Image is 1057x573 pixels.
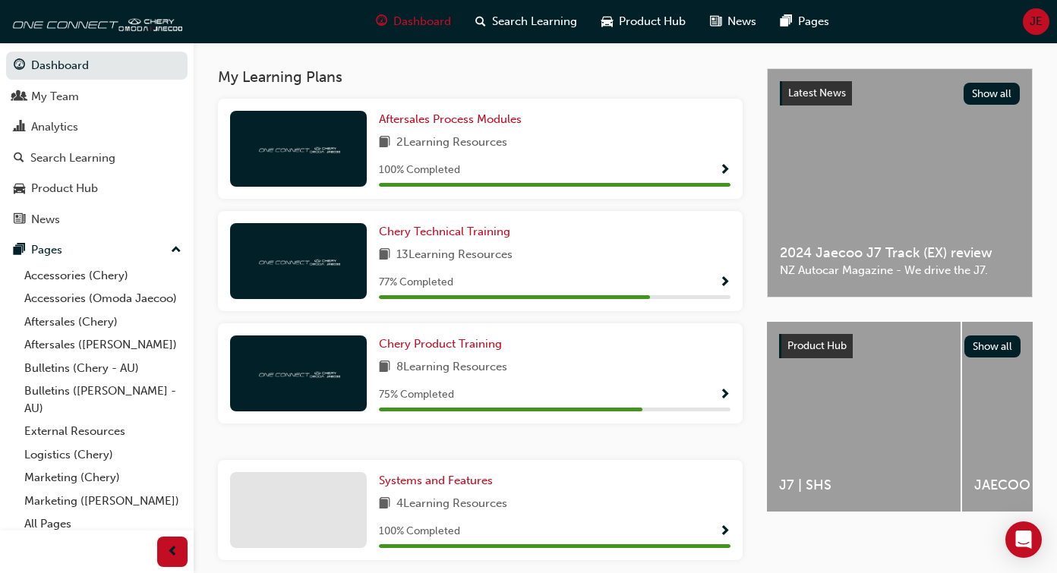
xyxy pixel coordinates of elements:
[31,211,60,228] div: News
[6,236,188,264] button: Pages
[719,276,730,290] span: Show Progress
[601,12,613,31] span: car-icon
[18,310,188,334] a: Aftersales (Chery)
[396,358,507,377] span: 8 Learning Resources
[379,337,502,351] span: Chery Product Training
[780,262,1020,279] span: NZ Autocar Magazine - We drive the J7.
[379,386,454,404] span: 75 % Completed
[379,472,499,490] a: Systems and Features
[788,87,846,99] span: Latest News
[18,333,188,357] a: Aftersales ([PERSON_NAME])
[379,523,460,540] span: 100 % Completed
[619,13,686,30] span: Product Hub
[463,6,589,37] a: search-iconSearch Learning
[6,113,188,141] a: Analytics
[14,182,25,196] span: car-icon
[710,12,721,31] span: news-icon
[364,6,463,37] a: guage-iconDashboard
[18,512,188,536] a: All Pages
[171,241,181,260] span: up-icon
[798,13,829,30] span: Pages
[379,474,493,487] span: Systems and Features
[14,59,25,73] span: guage-icon
[14,213,25,227] span: news-icon
[727,13,756,30] span: News
[379,162,460,179] span: 100 % Completed
[780,81,1020,105] a: Latest NewsShow all
[1023,8,1049,35] button: JE
[719,161,730,180] button: Show Progress
[719,273,730,292] button: Show Progress
[780,244,1020,262] span: 2024 Jaecoo J7 Track (EX) review
[31,88,79,105] div: My Team
[1005,521,1042,558] div: Open Intercom Messenger
[964,335,1021,357] button: Show all
[31,118,78,136] div: Analytics
[379,358,390,377] span: book-icon
[719,522,730,541] button: Show Progress
[964,83,1021,105] button: Show all
[257,141,340,156] img: oneconnect
[167,543,178,562] span: prev-icon
[779,334,1021,358] a: Product HubShow all
[589,6,698,37] a: car-iconProduct Hub
[18,443,188,467] a: Logistics (Chery)
[257,253,340,268] img: oneconnect
[257,366,340,380] img: oneconnect
[719,525,730,539] span: Show Progress
[14,90,25,104] span: people-icon
[8,6,182,36] img: oneconnect
[767,322,961,512] a: J7 | SHS
[18,490,188,513] a: Marketing ([PERSON_NAME])
[492,13,577,30] span: Search Learning
[218,68,743,86] h3: My Learning Plans
[6,206,188,234] a: News
[379,223,516,241] a: Chery Technical Training
[719,164,730,178] span: Show Progress
[787,339,847,352] span: Product Hub
[379,246,390,265] span: book-icon
[14,152,24,165] span: search-icon
[31,241,62,259] div: Pages
[396,134,507,153] span: 2 Learning Resources
[379,112,522,126] span: Aftersales Process Modules
[379,225,510,238] span: Chery Technical Training
[379,335,508,353] a: Chery Product Training
[768,6,841,37] a: pages-iconPages
[6,144,188,172] a: Search Learning
[379,111,528,128] a: Aftersales Process Modules
[18,420,188,443] a: External Resources
[18,287,188,310] a: Accessories (Omoda Jaecoo)
[379,274,453,291] span: 77 % Completed
[18,264,188,288] a: Accessories (Chery)
[781,12,792,31] span: pages-icon
[396,495,507,514] span: 4 Learning Resources
[475,12,486,31] span: search-icon
[6,52,188,80] a: Dashboard
[6,83,188,111] a: My Team
[18,357,188,380] a: Bulletins (Chery - AU)
[396,246,513,265] span: 13 Learning Resources
[767,68,1033,298] a: Latest NewsShow all2024 Jaecoo J7 Track (EX) reviewNZ Autocar Magazine - We drive the J7.
[14,121,25,134] span: chart-icon
[719,389,730,402] span: Show Progress
[379,495,390,514] span: book-icon
[379,134,390,153] span: book-icon
[18,466,188,490] a: Marketing (Chery)
[393,13,451,30] span: Dashboard
[719,386,730,405] button: Show Progress
[18,379,188,420] a: Bulletins ([PERSON_NAME] - AU)
[698,6,768,37] a: news-iconNews
[779,477,948,494] span: J7 | SHS
[14,244,25,257] span: pages-icon
[31,180,98,197] div: Product Hub
[6,49,188,236] button: DashboardMy TeamAnalyticsSearch LearningProduct HubNews
[1030,13,1043,30] span: JE
[376,12,387,31] span: guage-icon
[6,175,188,203] a: Product Hub
[30,150,115,167] div: Search Learning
